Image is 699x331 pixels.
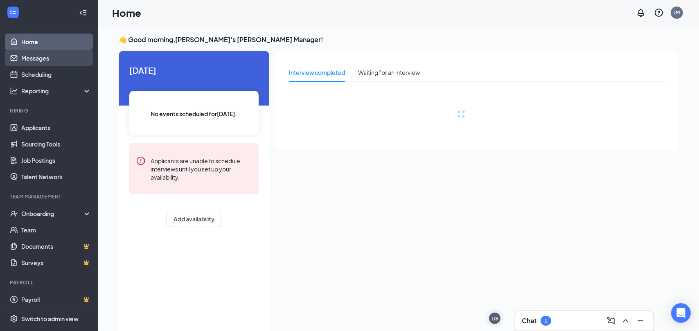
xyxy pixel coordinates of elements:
[636,316,645,326] svg: Minimize
[119,35,679,44] h3: 👋 Good morning, [PERSON_NAME]'s [PERSON_NAME] Manager !
[522,316,537,325] h3: Chat
[21,315,79,323] div: Switch to admin view
[136,156,146,166] svg: Error
[619,314,632,327] button: ChevronUp
[606,316,616,326] svg: ComposeMessage
[674,9,680,16] div: JM
[671,303,691,323] div: Open Intercom Messenger
[21,119,91,136] a: Applicants
[10,279,90,286] div: Payroll
[21,169,91,185] a: Talent Network
[151,156,252,181] div: Applicants are unable to schedule interviews until you set up your availability.
[21,291,91,308] a: PayrollCrown
[9,8,17,16] svg: WorkstreamLogo
[21,254,91,271] a: SurveysCrown
[21,87,92,95] div: Reporting
[358,68,420,77] div: Waiting for an interview
[10,315,18,323] svg: Settings
[10,193,90,200] div: Team Management
[654,8,664,18] svg: QuestionInfo
[21,209,84,218] div: Onboarding
[151,109,237,118] span: No events scheduled for [DATE] .
[79,9,87,17] svg: Collapse
[634,314,647,327] button: Minimize
[21,66,91,83] a: Scheduling
[289,68,345,77] div: Interview completed
[21,136,91,152] a: Sourcing Tools
[21,152,91,169] a: Job Postings
[112,6,141,20] h1: Home
[636,8,646,18] svg: Notifications
[129,64,259,77] span: [DATE]
[604,314,618,327] button: ComposeMessage
[21,238,91,254] a: DocumentsCrown
[21,34,91,50] a: Home
[10,209,18,218] svg: UserCheck
[544,317,548,324] div: 1
[21,222,91,238] a: Team
[621,316,631,326] svg: ChevronUp
[21,50,91,66] a: Messages
[10,87,18,95] svg: Analysis
[10,107,90,114] div: Hiring
[167,211,221,227] button: Add availability
[492,315,498,322] div: LG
